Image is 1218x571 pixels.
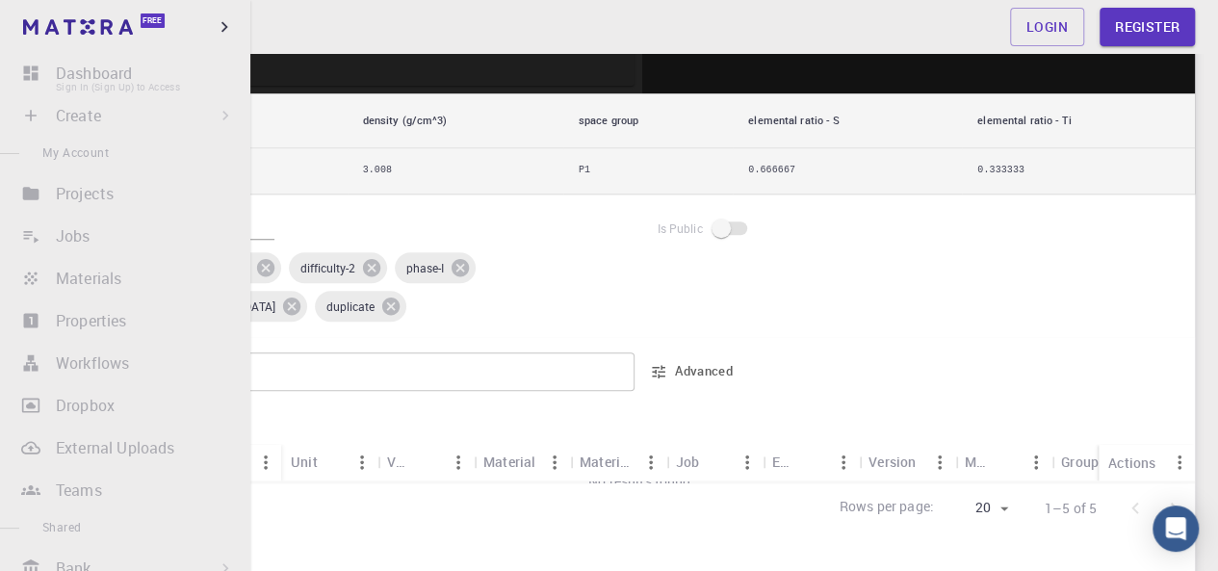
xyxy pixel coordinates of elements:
[395,260,455,275] span: phase-I
[539,447,570,478] button: Menu
[315,291,406,322] div: duplicate
[763,443,859,480] div: Engine
[395,252,476,283] div: phase-I
[1153,506,1199,552] div: Open Intercom Messenger
[1045,499,1097,518] p: 1–5 of 5
[965,443,990,480] div: Model
[443,447,474,478] button: Menu
[772,443,797,480] div: Engine
[348,93,563,148] th: density (g/cm^3)
[924,447,955,478] button: Menu
[483,443,535,480] div: Material
[635,447,666,478] button: Menu
[377,443,474,480] div: Value
[563,148,733,194] td: P1
[42,144,109,160] span: My Account
[42,519,81,534] span: Shared
[797,447,828,478] button: Sort
[580,443,635,480] div: Material Formula
[732,447,763,478] button: Menu
[281,443,377,480] div: Unit
[23,19,133,35] img: logo
[291,443,318,480] div: Unit
[840,497,934,519] p: Rows per page:
[412,447,443,478] button: Sort
[387,443,412,480] div: Value
[315,298,386,314] span: duplicate
[563,93,733,148] th: space group
[1164,447,1195,478] button: Menu
[990,447,1021,478] button: Sort
[250,447,281,478] button: Menu
[676,443,699,480] div: Job
[348,148,563,194] td: 3.008
[1061,443,1105,480] div: Groups
[1100,8,1195,46] a: Register
[474,443,570,480] div: Material
[89,481,1195,482] div: No results found.
[733,148,962,194] td: 0.666667
[955,443,1051,480] div: Model
[859,443,955,480] div: Version
[1108,444,1155,481] div: Actions
[942,494,1014,522] div: 20
[1099,444,1195,481] div: Actions
[1010,8,1084,46] a: Login
[666,443,763,480] div: Job
[828,447,859,478] button: Menu
[868,443,916,480] div: Version
[1021,447,1051,478] button: Menu
[733,93,962,148] th: elemental ratio - S
[658,220,703,237] span: Is Public
[642,356,742,387] button: Advanced
[962,148,1195,194] td: 0.333333
[347,447,377,478] button: Menu
[289,252,387,283] div: difficulty-2
[570,443,666,480] div: Material Formula
[962,93,1195,148] th: elemental ratio - Ti
[289,260,367,275] span: difficulty-2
